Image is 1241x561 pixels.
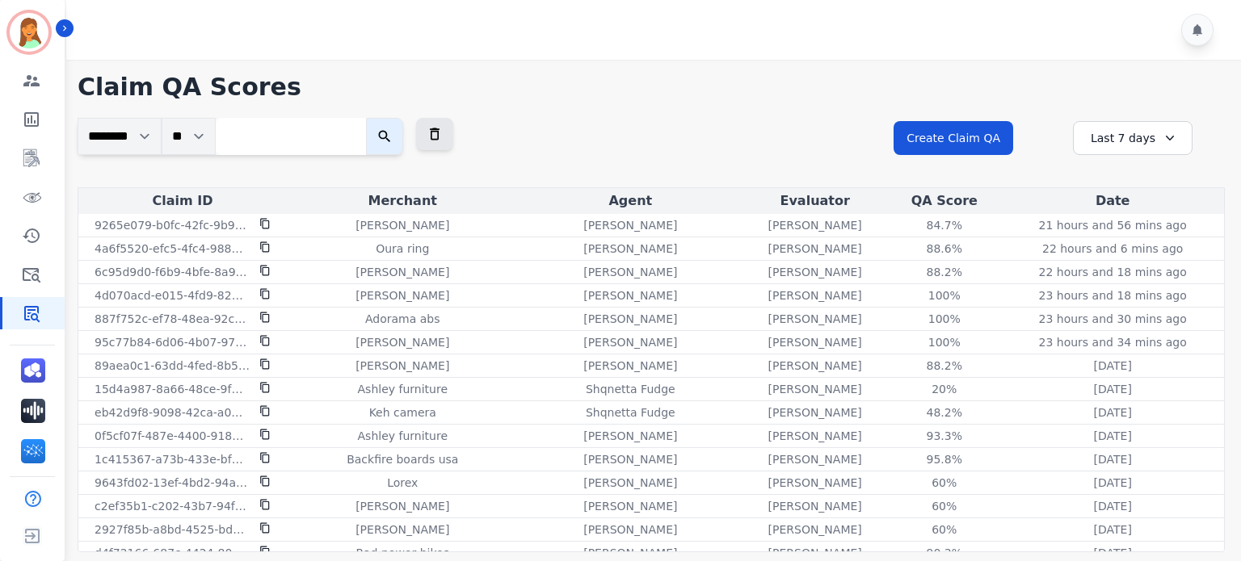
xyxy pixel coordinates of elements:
p: 95c77b84-6d06-4b07-9700-5ac3b7cb0c30 [95,334,250,350]
div: 100% [908,311,981,327]
p: [PERSON_NAME] [355,521,449,538]
p: Ashley furniture [358,381,448,397]
p: [PERSON_NAME] [768,428,862,444]
div: 20% [908,381,981,397]
p: [PERSON_NAME] [355,498,449,514]
p: [PERSON_NAME] [768,334,862,350]
p: 1c415367-a73b-433e-bf96-cdbd524e1c3a [95,451,250,467]
p: 23 hours and 18 mins ago [1039,287,1187,304]
p: [PERSON_NAME] [583,311,677,327]
div: 88.6% [908,241,981,257]
div: 90.3% [908,545,981,561]
p: [PERSON_NAME] [583,241,677,257]
p: [PERSON_NAME] [768,241,862,257]
p: [PERSON_NAME] [768,358,862,374]
p: 6c95d9d0-f6b9-4bfe-8a92-87b3896e1bd1 [95,264,250,280]
p: 23 hours and 34 mins ago [1039,334,1187,350]
p: 4d070acd-e015-4fd9-8283-a93d348c75c5 [95,287,250,304]
p: 0f5cf07f-487e-4400-918e-f40216679f53 [95,428,250,444]
h1: Claim QA Scores [78,73,1225,102]
p: 9265e079-b0fc-42fc-9b98-b7f71aff54a3 [95,217,250,233]
p: 22 hours and 18 mins ago [1039,264,1187,280]
div: QA Score [890,191,998,211]
p: d4f72166-687c-4424-80be-32a6e982d9e7 [95,545,250,561]
p: [DATE] [1094,521,1132,538]
img: Bordered avatar [10,13,48,52]
p: [DATE] [1094,475,1132,491]
p: [PERSON_NAME] [768,451,862,467]
div: 100% [908,334,981,350]
p: Adorama abs [365,311,440,327]
p: [PERSON_NAME] [355,334,449,350]
p: [PERSON_NAME] [768,381,862,397]
p: [DATE] [1094,358,1132,374]
div: 60% [908,498,981,514]
p: [PERSON_NAME] [355,264,449,280]
p: [DATE] [1094,428,1132,444]
p: [PERSON_NAME] [583,358,677,374]
p: [DATE] [1094,451,1132,467]
p: Keh camera [369,404,436,421]
p: 15d4a987-8a66-48ce-9f3e-414d22a7a196 [95,381,250,397]
div: Evaluator [746,191,884,211]
p: [PERSON_NAME] [583,334,677,350]
p: [PERSON_NAME] [768,404,862,421]
p: [PERSON_NAME] [583,545,677,561]
p: eb42d9f8-9098-42ca-a08b-7be720f95d56 [95,404,250,421]
p: [PERSON_NAME] [768,521,862,538]
div: Merchant [290,191,515,211]
p: [PERSON_NAME] [768,475,862,491]
p: 22 hours and 6 mins ago [1042,241,1183,257]
p: [DATE] [1094,545,1132,561]
p: Shqnetta Fudge [586,381,675,397]
p: [DATE] [1094,498,1132,514]
div: 84.7% [908,217,981,233]
p: [PERSON_NAME] [768,217,862,233]
div: 60% [908,521,981,538]
p: [PERSON_NAME] [768,498,862,514]
div: Last 7 days [1073,121,1193,155]
div: 60% [908,475,981,491]
p: [PERSON_NAME] [583,521,677,538]
p: 21 hours and 56 mins ago [1039,217,1187,233]
p: [PERSON_NAME] [583,498,677,514]
div: 100% [908,287,981,304]
p: [PERSON_NAME] [355,287,449,304]
p: 4a6f5520-efc5-4fc4-9888-c10daec4755e [95,241,250,257]
p: 2927f85b-a8bd-4525-bd27-e146a414cdf5 [95,521,250,538]
p: [PERSON_NAME] [583,475,677,491]
p: Shqnetta Fudge [586,404,675,421]
p: [PERSON_NAME] [583,217,677,233]
p: [DATE] [1094,404,1132,421]
p: Rad power bikes [356,545,449,561]
div: 88.2% [908,264,981,280]
div: 48.2% [908,404,981,421]
p: [PERSON_NAME] [768,287,862,304]
p: Backfire boards usa [347,451,458,467]
div: 93.3% [908,428,981,444]
button: Create Claim QA [894,121,1013,155]
p: [PERSON_NAME] [355,217,449,233]
p: [PERSON_NAME] [355,358,449,374]
p: 887f752c-ef78-48ea-92c5-0dea794aecf2 [95,311,250,327]
div: Agent [522,191,740,211]
div: 88.2% [908,358,981,374]
p: [PERSON_NAME] [583,451,677,467]
p: [PERSON_NAME] [583,264,677,280]
p: [PERSON_NAME] [768,264,862,280]
p: Oura ring [376,241,429,257]
p: Ashley furniture [358,428,448,444]
p: 9643fd02-13ef-4bd2-94a9-cc7da81dbe32 [95,475,250,491]
div: Date [1004,191,1221,211]
div: 95.8% [908,451,981,467]
div: Claim ID [82,191,284,211]
p: Lorex [387,475,418,491]
p: [PERSON_NAME] [583,287,677,304]
p: c2ef35b1-c202-43b7-94fd-23480cad031d [95,498,250,514]
p: 89aea0c1-63dd-4fed-8b5f-91b3f61446a5 [95,358,250,374]
p: [PERSON_NAME] [583,428,677,444]
p: [PERSON_NAME] [768,311,862,327]
p: 23 hours and 30 mins ago [1039,311,1187,327]
p: [DATE] [1094,381,1132,397]
p: [PERSON_NAME] [768,545,862,561]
